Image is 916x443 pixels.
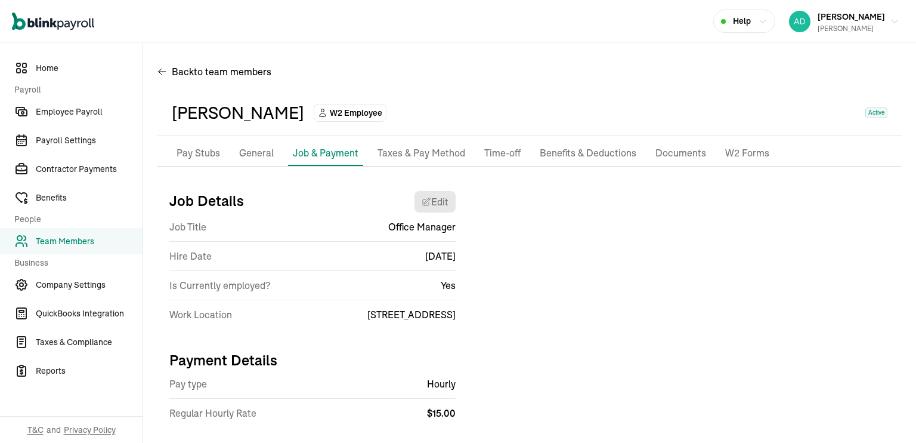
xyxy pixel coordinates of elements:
iframe: Chat Widget [856,386,916,443]
h3: Job Details [169,191,244,213]
span: Payroll Settings [36,134,143,147]
h3: Payment Details [169,350,456,370]
p: Taxes & Pay Method [377,146,465,161]
nav: Global [12,4,94,39]
span: Pay type [169,377,207,391]
span: Reports [36,365,143,377]
p: Time-off [484,146,521,161]
span: Payroll [14,84,135,96]
span: T&C [27,424,44,436]
button: Help [713,10,775,33]
span: Back [172,64,271,79]
p: Job & Payment [293,146,358,160]
span: to team members [194,64,271,79]
span: Home [36,62,143,75]
span: Benefits [36,192,143,204]
div: [PERSON_NAME] [818,23,885,34]
span: Hourly [427,377,456,391]
span: Help [733,15,751,27]
span: Yes [441,278,456,293]
button: [PERSON_NAME][PERSON_NAME] [784,7,904,36]
span: [PERSON_NAME] [818,11,885,22]
span: Business [14,257,135,269]
span: W2 Employee [330,107,382,119]
span: Employee Payroll [36,106,143,118]
span: Active [865,107,887,118]
div: [PERSON_NAME] [172,100,304,125]
span: Taxes & Compliance [36,336,143,349]
span: Contractor Payments [36,163,143,176]
span: Team Members [36,235,143,248]
span: Work Location [169,307,232,322]
p: W2 Forms [725,146,769,161]
span: Office Manager [388,220,456,234]
p: Pay Stubs [177,146,220,161]
span: Job Title [169,220,206,234]
p: General [239,146,274,161]
p: Documents [655,146,706,161]
span: Is Currently employed? [169,278,270,293]
button: Edit [414,191,456,213]
span: [STREET_ADDRESS] [367,307,456,322]
span: $ 15.00 [427,407,456,419]
span: Regular Hourly Rate [169,406,256,420]
span: Hire Date [169,249,212,263]
span: Company Settings [36,279,143,291]
p: Benefits & Deductions [540,146,636,161]
span: QuickBooks Integration [36,307,143,320]
span: [DATE] [425,249,456,263]
span: Privacy Policy [64,424,116,436]
span: People [14,213,135,226]
button: Backto team members [157,57,271,86]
